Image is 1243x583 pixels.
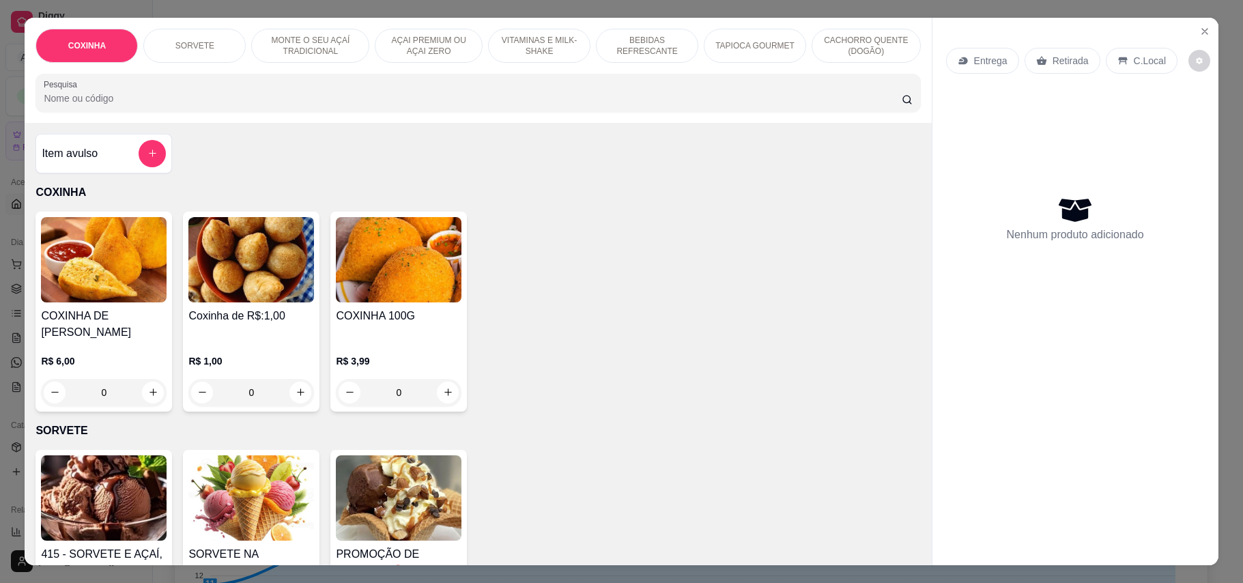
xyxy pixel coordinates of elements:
[289,382,311,403] button: increase-product-quantity
[437,382,459,403] button: increase-product-quantity
[339,382,360,403] button: decrease-product-quantity
[974,54,1008,68] p: Entrega
[44,79,82,90] label: Pesquisa
[35,423,920,439] p: SORVETE
[386,35,471,57] p: AÇAI PREMIUM OU AÇAI ZERO
[188,217,314,302] img: product-image
[336,217,461,302] img: product-image
[35,184,920,201] p: COXINHA
[188,308,314,324] h4: Coxinha de R$:1,00
[1188,50,1210,72] button: decrease-product-quantity
[42,145,98,162] h4: Item avulso
[263,35,358,57] p: MONTE O SEU AÇAÍ TRADICIONAL
[41,546,167,579] h4: 415 - SORVETE E AÇAÍ, NO PESO Kg
[336,308,461,324] h4: COXINHA 100G
[1053,54,1089,68] p: Retirada
[336,546,461,579] h4: PROMOÇÃO DE SORVETE 🍨
[191,382,213,403] button: decrease-product-quantity
[68,40,106,51] p: COXINHA
[41,217,167,302] img: product-image
[500,35,579,57] p: VITAMINAS E MILK-SHAKE
[188,455,314,541] img: product-image
[41,308,167,341] h4: COXINHA DE [PERSON_NAME]
[41,354,167,368] p: R$ 6,00
[1194,20,1216,42] button: Close
[608,35,687,57] p: BEBIDAS REFRESCANTE
[1007,227,1144,243] p: Nenhum produto adicionado
[44,91,901,105] input: Pesquisa
[188,354,314,368] p: R$ 1,00
[139,140,166,167] button: add-separate-item
[823,35,909,57] p: CACHORRO QUENTE (DOGÃO)
[336,354,461,368] p: R$ 3,99
[175,40,214,51] p: SORVETE
[188,546,314,579] h4: SORVETE NA CASQUINHA
[41,455,167,541] img: product-image
[715,40,795,51] p: TAPIOCA GOURMET
[1134,54,1166,68] p: C.Local
[336,455,461,541] img: product-image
